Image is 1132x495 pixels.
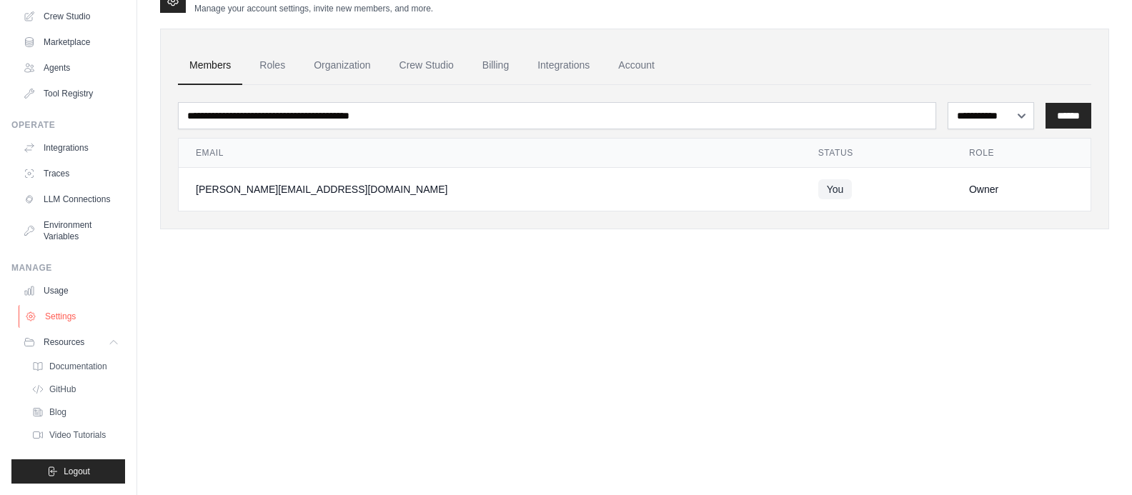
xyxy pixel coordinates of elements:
[64,466,90,477] span: Logout
[17,188,125,211] a: LLM Connections
[11,119,125,131] div: Operate
[17,31,125,54] a: Marketplace
[26,379,125,399] a: GitHub
[44,336,84,348] span: Resources
[194,3,433,14] p: Manage your account settings, invite new members, and more.
[17,331,125,354] button: Resources
[607,46,666,85] a: Account
[17,5,125,28] a: Crew Studio
[11,459,125,484] button: Logout
[49,406,66,418] span: Blog
[388,46,465,85] a: Crew Studio
[17,56,125,79] a: Agents
[26,356,125,376] a: Documentation
[17,214,125,248] a: Environment Variables
[17,279,125,302] a: Usage
[26,425,125,445] a: Video Tutorials
[178,46,242,85] a: Members
[17,136,125,159] a: Integrations
[17,82,125,105] a: Tool Registry
[49,361,107,372] span: Documentation
[526,46,601,85] a: Integrations
[19,305,126,328] a: Settings
[952,139,1091,168] th: Role
[969,182,1073,196] div: Owner
[801,139,952,168] th: Status
[248,46,297,85] a: Roles
[179,139,801,168] th: Email
[17,162,125,185] a: Traces
[471,46,520,85] a: Billing
[196,182,784,196] div: [PERSON_NAME][EMAIL_ADDRESS][DOMAIN_NAME]
[49,384,76,395] span: GitHub
[26,402,125,422] a: Blog
[302,46,382,85] a: Organization
[11,262,125,274] div: Manage
[49,429,106,441] span: Video Tutorials
[818,179,853,199] span: You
